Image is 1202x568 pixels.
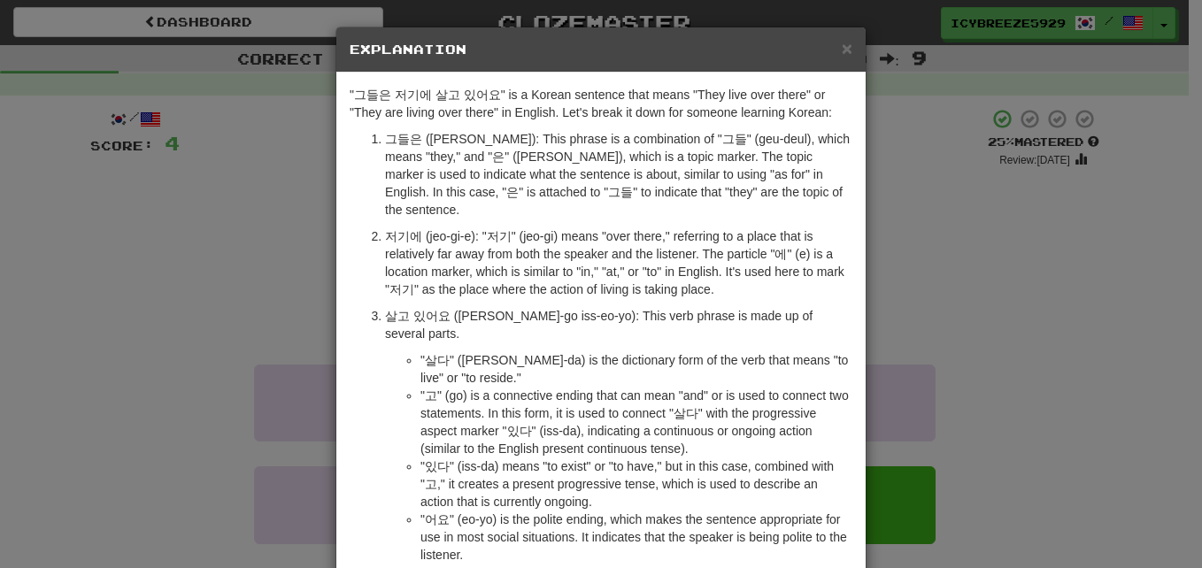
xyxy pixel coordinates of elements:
li: "고" (go) is a connective ending that can mean "and" or is used to connect two statements. In this... [420,387,852,457]
h5: Explanation [350,41,852,58]
li: "어요" (eo-yo) is the polite ending, which makes the sentence appropriate for use in most social si... [420,510,852,564]
li: "살다" ([PERSON_NAME]-da) is the dictionary form of the verb that means "to live" or "to reside." [420,351,852,387]
p: "그들은 저기에 살고 있어요" is a Korean sentence that means "They live over there" or "They are living over ... [350,86,852,121]
button: Close [842,39,852,58]
p: 살고 있어요 ([PERSON_NAME]-go iss-eo-yo): This verb phrase is made up of several parts. [385,307,852,342]
p: 저기에 (jeo-gi-e): "저기" (jeo-gi) means "over there," referring to a place that is relatively far awa... [385,227,852,298]
p: 그들은 ([PERSON_NAME]): This phrase is a combination of "그들" (geu-deul), which means "they," and "은"... [385,130,852,219]
span: × [842,38,852,58]
li: "있다" (iss-da) means "to exist" or "to have," but in this case, combined with "고," it creates a pr... [420,457,852,510]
